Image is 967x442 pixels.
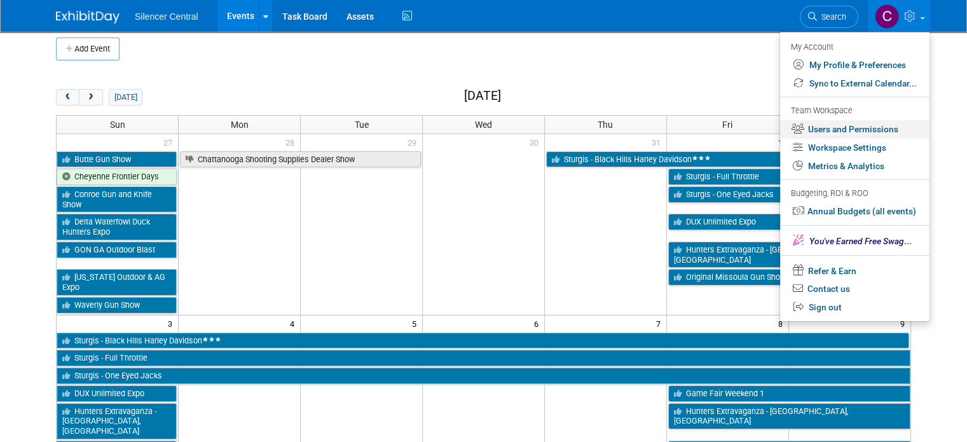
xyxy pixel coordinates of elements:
[780,280,929,298] a: Contact us
[777,315,788,331] span: 8
[899,315,910,331] span: 9
[533,315,544,331] span: 6
[668,385,910,402] a: Game Fair Weekend 1
[668,169,910,185] a: Sturgis - Full Throttle
[57,169,177,185] a: Cheyenne Frontier Days
[406,134,422,150] span: 29
[57,333,909,349] a: Sturgis - Black Hills Harley Davidson
[284,134,300,150] span: 28
[411,315,422,331] span: 5
[668,269,910,286] a: Original Missoula Gun Show
[231,120,249,130] span: Mon
[780,202,929,221] a: Annual Budgets (all events)
[668,186,910,203] a: Sturgis - One Eyed Jacks
[180,151,421,168] a: Chattanooga Shooting Supplies Dealer Show
[780,231,929,251] a: You've Earned Free Swag...
[780,298,929,317] a: Sign out
[655,315,666,331] span: 7
[528,134,544,150] span: 30
[109,89,142,106] button: [DATE]
[57,214,177,240] a: Delta Waterfowl Duck Hunters Expo
[809,236,912,246] span: ...
[57,385,177,402] a: DUX Unlimited Expo
[57,297,177,314] a: Waverly Gun Show
[289,315,300,331] span: 4
[668,214,910,230] a: DUX Unlimited Expo
[57,368,910,384] a: Sturgis - One Eyed Jacks
[875,4,899,29] img: Cade Cox
[777,134,788,150] span: 1
[780,261,929,280] a: Refer & Earn
[791,187,917,200] div: Budgeting, ROI & ROO
[722,120,732,130] span: Fri
[780,120,929,139] a: Users and Permissions
[780,157,929,176] a: Metrics & Analytics
[475,120,492,130] span: Wed
[650,134,666,150] span: 31
[817,12,846,22] span: Search
[56,11,120,24] img: ExhibitDay
[780,56,929,74] a: My Profile & Preferences
[79,89,102,106] button: next
[464,89,501,103] h2: [DATE]
[668,403,910,429] a: Hunters Extravaganza - [GEOGRAPHIC_DATA], [GEOGRAPHIC_DATA]
[546,151,910,168] a: Sturgis - Black Hills Harley Davidson
[598,120,613,130] span: Thu
[668,242,910,268] a: Hunters Extravaganza - [GEOGRAPHIC_DATA], [GEOGRAPHIC_DATA]
[809,236,904,246] span: You've Earned Free Swag
[162,134,178,150] span: 27
[355,120,369,130] span: Tue
[135,11,198,22] span: Silencer Central
[780,74,929,93] a: Sync to External Calendar...
[57,269,177,295] a: [US_STATE] Outdoor & AG Expo
[791,104,917,118] div: Team Workspace
[57,242,177,258] a: GON GA Outdoor Blast
[780,139,929,157] a: Workspace Settings
[57,151,177,168] a: Butte Gun Show
[57,350,910,366] a: Sturgis - Full Throttle
[57,186,177,212] a: Conroe Gun and Knife Show
[57,403,177,439] a: Hunters Extravaganza - [GEOGRAPHIC_DATA], [GEOGRAPHIC_DATA]
[167,315,178,331] span: 3
[110,120,125,130] span: Sun
[56,38,120,60] button: Add Event
[791,39,917,54] div: My Account
[56,89,79,106] button: prev
[800,6,858,28] a: Search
